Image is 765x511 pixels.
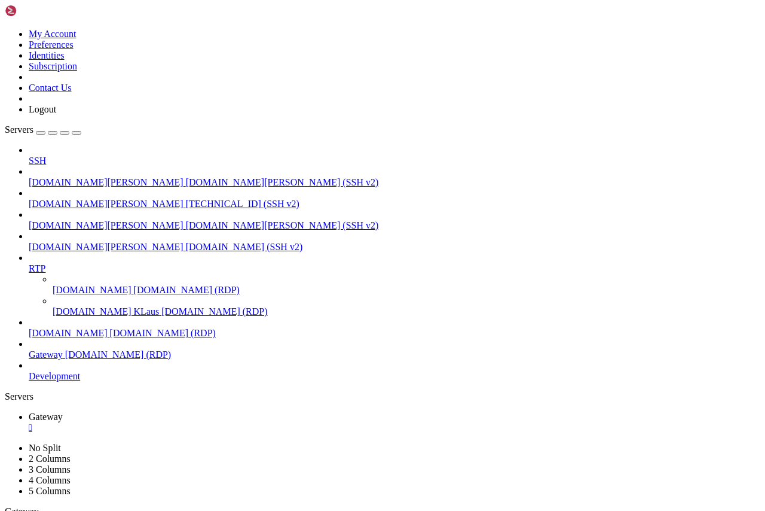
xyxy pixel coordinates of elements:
a: Servers [5,124,81,135]
a: [DOMAIN_NAME] [DOMAIN_NAME] (RDP) [29,328,760,339]
span: [DOMAIN_NAME][PERSON_NAME] [29,242,183,252]
li: Development [29,360,760,382]
a: Gateway [DOMAIN_NAME] (RDP) [29,349,760,360]
span: [DOMAIN_NAME] KLaus [53,306,159,317]
a: [DOMAIN_NAME] [DOMAIN_NAME] (RDP) [53,285,760,296]
li: [DOMAIN_NAME][PERSON_NAME] [TECHNICAL_ID] (SSH v2) [29,188,760,209]
a: Gateway [29,412,760,433]
a: My Account [29,29,76,39]
span: RTP [29,263,45,273]
a: [DOMAIN_NAME] KLaus [DOMAIN_NAME] (RDP) [53,306,760,317]
span: [DOMAIN_NAME][PERSON_NAME] [29,199,183,209]
span: [TECHNICAL_ID] (SSH v2) [186,199,299,209]
li: [DOMAIN_NAME] [DOMAIN_NAME] (RDP) [29,317,760,339]
a: 5 Columns [29,486,71,496]
span: [DOMAIN_NAME] [29,328,108,338]
a: [DOMAIN_NAME][PERSON_NAME] [DOMAIN_NAME][PERSON_NAME] (SSH v2) [29,177,760,188]
span: [DOMAIN_NAME][PERSON_NAME] [29,177,183,187]
a: Preferences [29,39,74,50]
a: SSH [29,156,760,166]
span: SSH [29,156,46,166]
a:  [29,422,760,433]
li: Gateway [DOMAIN_NAME] (RDP) [29,339,760,360]
li: SSH [29,145,760,166]
a: [DOMAIN_NAME][PERSON_NAME] [TECHNICAL_ID] (SSH v2) [29,199,760,209]
li: [DOMAIN_NAME][PERSON_NAME] [DOMAIN_NAME][PERSON_NAME] (SSH v2) [29,166,760,188]
li: [DOMAIN_NAME] KLaus [DOMAIN_NAME] (RDP) [53,296,760,317]
span: [DOMAIN_NAME] [53,285,131,295]
span: [DOMAIN_NAME][PERSON_NAME] [29,220,183,230]
span: Gateway [29,412,63,422]
span: [DOMAIN_NAME] (RDP) [161,306,267,317]
a: Identities [29,50,65,60]
a: 2 Columns [29,454,71,464]
span: [DOMAIN_NAME] (SSH v2) [186,242,303,252]
a: No Split [29,443,61,453]
a: [DOMAIN_NAME][PERSON_NAME] [DOMAIN_NAME][PERSON_NAME] (SSH v2) [29,220,760,231]
li: [DOMAIN_NAME][PERSON_NAME] [DOMAIN_NAME][PERSON_NAME] (SSH v2) [29,209,760,231]
span: [DOMAIN_NAME] (RDP) [110,328,216,338]
li: [DOMAIN_NAME][PERSON_NAME] [DOMAIN_NAME] (SSH v2) [29,231,760,253]
a: 3 Columns [29,464,71,474]
span: Gateway [29,349,63,360]
a: [DOMAIN_NAME][PERSON_NAME] [DOMAIN_NAME] (SSH v2) [29,242,760,253]
span: Servers [5,124,33,135]
div: Servers [5,391,760,402]
span: [DOMAIN_NAME] (RDP) [134,285,240,295]
span: [DOMAIN_NAME] (RDP) [65,349,171,360]
span: [DOMAIN_NAME][PERSON_NAME] (SSH v2) [186,177,379,187]
a: Logout [29,104,56,114]
img: Shellngn [5,5,74,17]
li: [DOMAIN_NAME] [DOMAIN_NAME] (RDP) [53,274,760,296]
a: Subscription [29,61,77,71]
a: 4 Columns [29,475,71,485]
a: Development [29,371,760,382]
li: RTP [29,253,760,317]
span: [DOMAIN_NAME][PERSON_NAME] (SSH v2) [186,220,379,230]
a: Contact Us [29,83,72,93]
span: Development [29,371,80,381]
a: RTP [29,263,760,274]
